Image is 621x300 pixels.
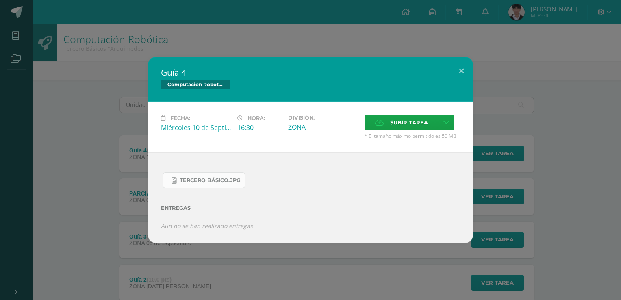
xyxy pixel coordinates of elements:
span: Fecha: [170,115,190,121]
h2: Guía 4 [161,67,460,78]
a: Tercero Básico.jpg [163,172,245,188]
span: Tercero Básico.jpg [180,177,241,184]
div: Miércoles 10 de Septiembre [161,123,231,132]
label: Entregas [161,205,460,211]
span: Subir tarea [390,115,428,130]
div: ZONA [288,123,358,132]
div: 16:30 [237,123,282,132]
label: División: [288,115,358,121]
span: * El tamaño máximo permitido es 50 MB [365,133,460,139]
i: Aún no se han realizado entregas [161,222,253,230]
button: Close (Esc) [450,57,473,85]
span: Hora: [248,115,265,121]
span: Computación Robótica [161,80,230,89]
